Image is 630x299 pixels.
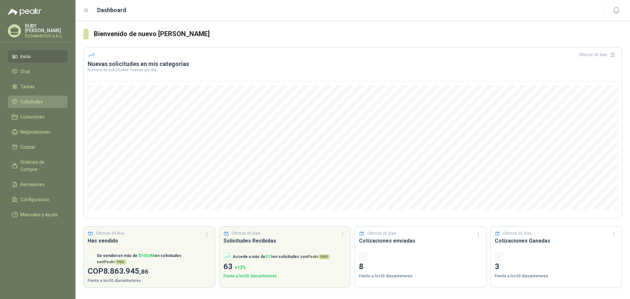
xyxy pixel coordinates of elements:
p: Últimos 30 días [367,230,396,237]
a: Chat [8,65,68,78]
h3: Bienvenido de nuevo [PERSON_NAME] [94,29,622,39]
span: Tareas [20,83,35,90]
span: Cotizar [20,143,35,151]
a: Licitaciones [8,111,68,123]
h3: Has vendido [88,237,211,245]
p: Frente a los 30 días anteriores [223,273,347,279]
span: Peakr [307,254,330,259]
h3: Cotizaciones enviadas [359,237,482,245]
a: Cotizar [8,141,68,153]
a: Configuración [8,193,68,206]
span: + 13 % [235,265,246,270]
p: RUBY [PERSON_NAME] [25,24,68,33]
span: Manuales y ayuda [20,211,58,218]
span: $ 103,9M [138,253,155,258]
div: Últimos 30 días [579,50,618,60]
p: Frente a los 30 días anteriores [88,278,211,284]
p: RODAMASTER S.A.S. [25,34,68,38]
p: 63 [223,261,347,273]
span: Configuración [20,196,49,203]
p: Frente a los 30 días anteriores [495,273,618,279]
h3: Cotizaciones Ganadas [495,237,618,245]
span: PRO [115,260,126,265]
a: Órdenes de Compra [8,156,68,176]
a: Solicitudes [8,96,68,108]
p: COP [88,265,211,278]
h3: Nuevas solicitudes en mis categorías [88,60,618,68]
span: Negociaciones [20,128,51,136]
span: Peakr [104,260,126,264]
div: - [495,253,503,261]
p: 3 [495,261,618,273]
p: Se vendieron más de en solicitudes con [97,253,211,265]
span: Remisiones [20,181,45,188]
span: ,86 [139,268,148,275]
span: Chat [20,68,30,75]
span: 8.863.945 [103,267,148,276]
div: - [88,255,95,263]
span: 219 [265,254,272,259]
h1: Dashboard [97,6,126,15]
span: Solicitudes [20,98,43,105]
a: Manuales y ayuda [8,208,68,221]
a: Negociaciones [8,126,68,138]
p: Últimos 30 días [232,230,260,237]
div: - [359,253,367,261]
img: Logo peakr [8,8,41,16]
span: Inicio [20,53,31,60]
p: Últimos 30 días [503,230,532,237]
span: PRO [319,254,330,259]
span: Órdenes de Compra [20,159,61,173]
p: Accede a más de en solicitudes con [233,254,330,260]
span: Licitaciones [20,113,45,120]
h3: Solicitudes Recibidas [223,237,347,245]
p: Número de solicitudes nuevas por día [88,68,618,72]
a: Remisiones [8,178,68,191]
p: Frente a los 30 días anteriores [359,273,482,279]
a: Tareas [8,80,68,93]
p: Últimos 30 días [96,230,125,237]
a: Inicio [8,50,68,63]
p: 8 [359,261,482,273]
